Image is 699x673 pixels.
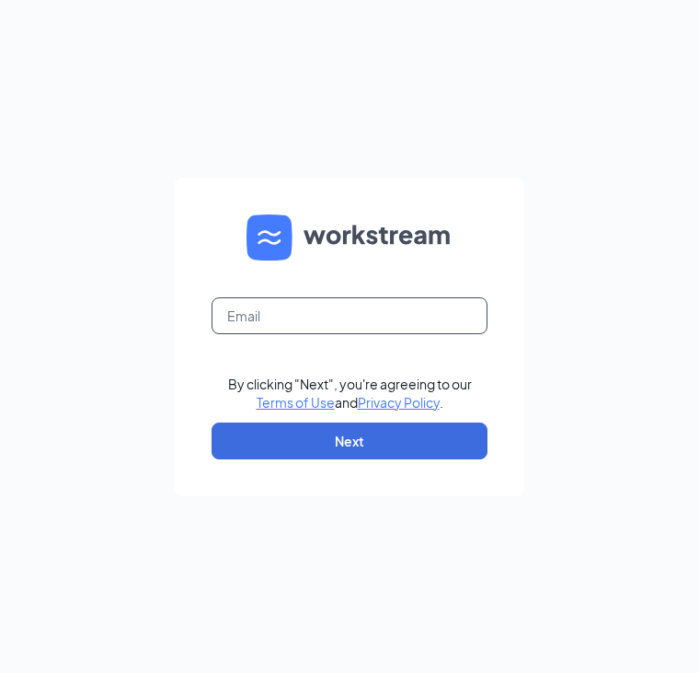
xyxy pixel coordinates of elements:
[212,297,487,334] input: Email
[246,215,453,261] img: WS logo and Workstream text
[212,423,487,459] button: Next
[358,394,440,411] a: Privacy Policy
[228,375,472,412] div: By clicking "Next", you're agreeing to our and .
[257,394,335,411] a: Terms of Use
